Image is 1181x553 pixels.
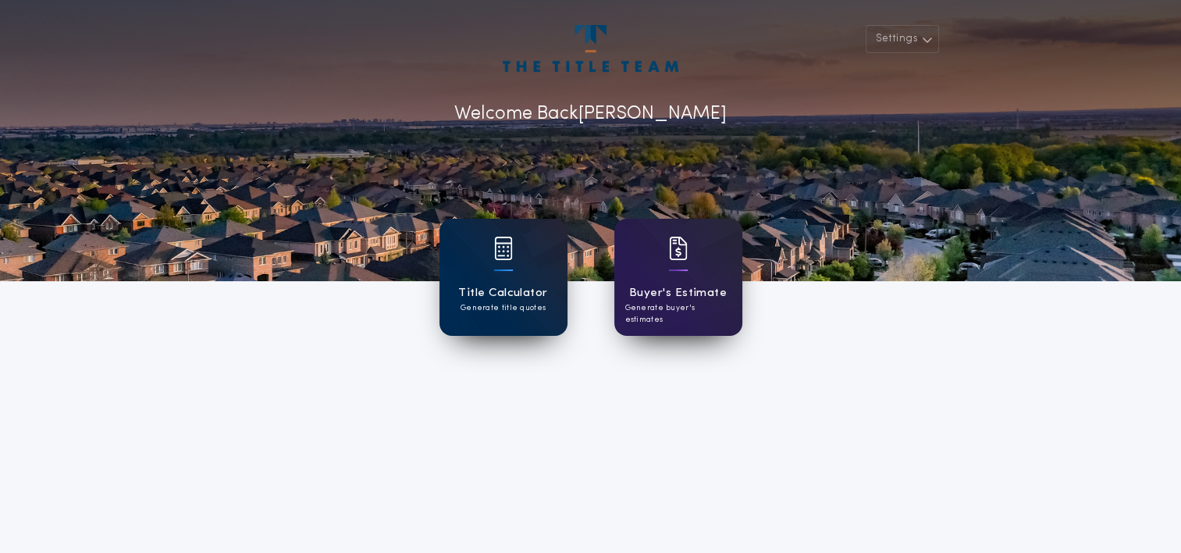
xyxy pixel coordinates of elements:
button: Settings [866,25,939,53]
p: Generate buyer's estimates [625,302,731,326]
h1: Buyer's Estimate [629,284,727,302]
a: card iconTitle CalculatorGenerate title quotes [439,219,567,336]
p: Welcome Back [PERSON_NAME] [454,100,727,128]
img: card icon [494,237,513,260]
h1: Title Calculator [458,284,547,302]
p: Generate title quotes [461,302,546,314]
a: card iconBuyer's EstimateGenerate buyer's estimates [614,219,742,336]
img: account-logo [503,25,678,72]
img: card icon [669,237,688,260]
